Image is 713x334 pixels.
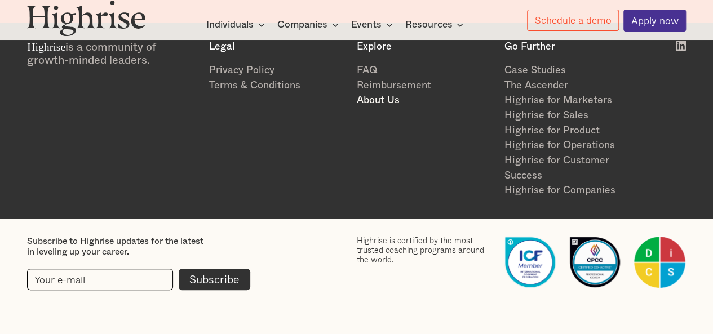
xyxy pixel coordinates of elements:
div: Explore [356,41,493,52]
div: Resources [405,18,452,32]
a: Privacy Policy [209,63,346,78]
div: Subscribe to Highrise updates for the latest in leveling up your career. [27,236,205,257]
a: Highrise for Operations [504,138,640,153]
a: Apply now [623,10,686,32]
div: Companies [277,18,342,32]
a: FAQ [356,63,493,78]
span: Highrise [27,41,65,53]
a: The Ascender [504,78,640,93]
a: Highrise for Marketers [504,93,640,108]
a: Highrise for Companies [504,183,640,198]
div: Individuals [206,18,268,32]
a: Schedule a demo [527,10,619,32]
a: Highrise for Sales [504,108,640,123]
div: Highrise is certified by the most trusted coaching programs around the world. [356,236,493,264]
div: Events [351,18,382,32]
input: Your e-mail [27,269,173,290]
input: Subscribe [179,269,250,290]
div: Individuals [206,18,254,32]
a: About Us [356,93,493,108]
div: Events [351,18,396,32]
div: Resources [405,18,467,32]
div: Go Further [504,41,640,52]
div: is a community of growth-minded leaders. [27,41,198,68]
div: Legal [209,41,346,52]
div: Companies [277,18,327,32]
a: Terms & Conditions [209,78,346,93]
a: Reimbursement [356,78,493,93]
form: current-footer-subscribe-form [27,269,250,290]
a: Case Studies [504,63,640,78]
a: Highrise for Customer Success [504,153,640,183]
a: Highrise for Product [504,123,640,139]
img: White LinkedIn logo [676,41,686,51]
